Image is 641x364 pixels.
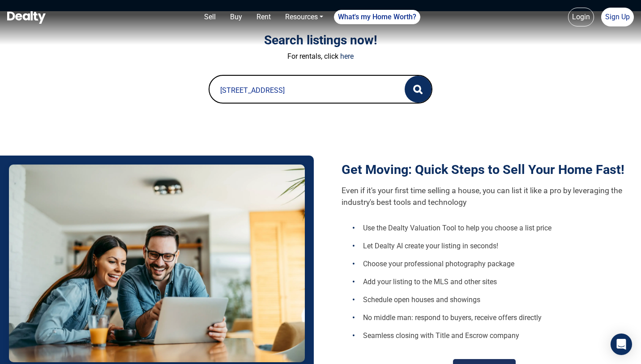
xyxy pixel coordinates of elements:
[352,327,627,345] li: Seamless closing with Title and Escrow company
[352,219,627,237] li: Use the Dealty Valuation Tool to help you choose a list price
[340,52,354,61] a: here
[253,8,274,26] a: Rent
[342,185,627,208] p: Even if it's your first time selling a house, you can list it like a pro by leveraging the indust...
[334,10,420,24] a: What's my Home Worth?
[568,8,594,26] a: Login
[601,8,634,26] a: Sign Up
[611,334,632,355] div: Open Intercom Messenger
[7,11,46,24] img: Dealty - Buy, Sell & Rent Homes
[72,51,569,62] p: For rentals, click
[209,76,387,104] input: Search by city...
[4,337,31,364] iframe: BigID CMP Widget
[352,273,627,291] li: Add your listing to the MLS and other sites
[9,165,305,362] img: Couple looking at laptop
[282,8,327,26] a: Resources
[201,8,219,26] a: Sell
[352,237,627,255] li: Let Dealty AI create your listing in seconds!
[352,291,627,309] li: Schedule open houses and showings
[352,255,627,273] li: Choose your professional photography package
[342,162,627,178] h1: Get Moving: Quick Steps to Sell Your Home Fast!
[226,8,246,26] a: Buy
[352,309,627,327] li: No middle man: respond to buyers, receive offers directly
